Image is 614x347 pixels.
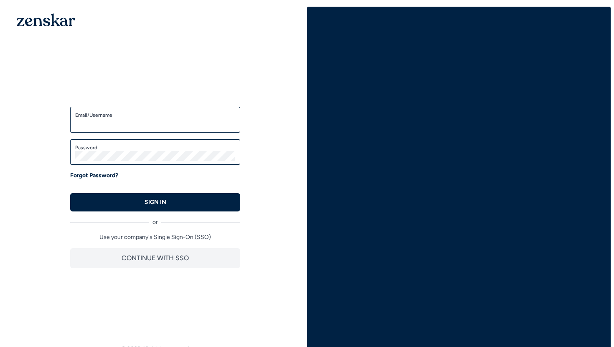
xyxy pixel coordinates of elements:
img: 1OGAJ2xQqyY4LXKgY66KYq0eOWRCkrZdAb3gUhuVAqdWPZE9SRJmCz+oDMSn4zDLXe31Ii730ItAGKgCKgCCgCikA4Av8PJUP... [17,13,75,26]
a: Forgot Password? [70,171,118,180]
button: CONTINUE WITH SSO [70,248,240,268]
label: Email/Username [75,112,235,118]
p: Use your company's Single Sign-On (SSO) [70,233,240,241]
label: Password [75,144,235,151]
p: SIGN IN [145,198,166,206]
button: SIGN IN [70,193,240,211]
div: or [70,211,240,226]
